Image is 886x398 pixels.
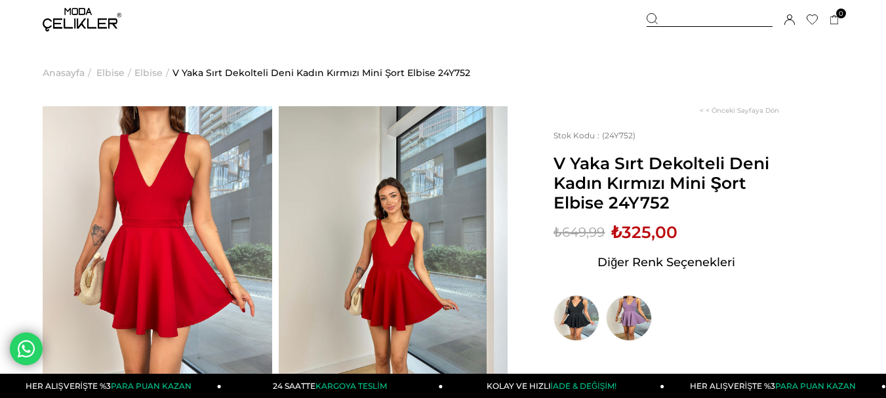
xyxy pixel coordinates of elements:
a: HER ALIŞVERİŞTE %3PARA PUAN KAZAN [664,374,886,398]
span: 0 [836,9,846,18]
li: > [134,39,172,106]
span: PARA PUAN KAZAN [111,381,191,391]
span: PARA PUAN KAZAN [775,381,856,391]
a: Elbise [134,39,163,106]
span: (24Y752) [554,130,635,140]
a: Anasayfa [43,39,85,106]
li: > [43,39,94,106]
span: KARGOYA TESLİM [315,381,386,391]
img: V Yaka Sırt Dekolteli Deni Kadın Siyah Mini Şort Elbise 24Y752 [554,295,599,341]
img: logo [43,8,121,31]
span: İADE & DEĞİŞİM! [551,381,616,391]
span: V Yaka Sırt Dekolteli Deni Kadın Kırmızı Mini Şort Elbise 24Y752 [554,153,779,212]
span: ₺325,00 [611,222,677,242]
a: KOLAY VE HIZLIİADE & DEĞİŞİM! [443,374,665,398]
img: V Yaka Sırt Dekolteli Deni Kadın Lila Mini Şort Elbise 24Y752 [606,295,652,341]
a: 24 SAATTEKARGOYA TESLİM [222,374,443,398]
a: 0 [830,15,839,25]
li: > [96,39,134,106]
span: ₺649,99 [554,222,605,242]
a: V Yaka Sırt Dekolteli Deni Kadın Kırmızı Mini Şort Elbise 24Y752 [172,39,470,106]
a: < < Önceki Sayfaya Dön [700,106,779,115]
a: Elbise [96,39,125,106]
span: Diğer Renk Seçenekleri [597,252,735,273]
span: Stok Kodu [554,130,602,140]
